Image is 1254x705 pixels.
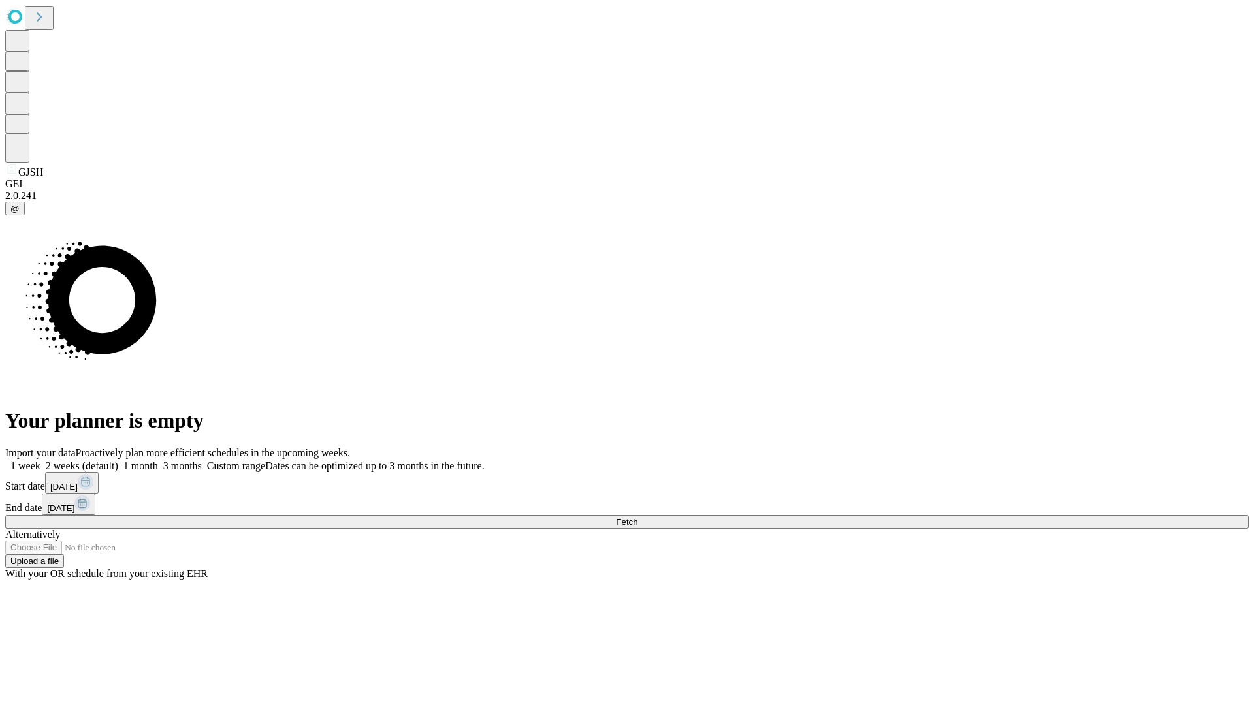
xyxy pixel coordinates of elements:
button: @ [5,202,25,215]
button: [DATE] [42,493,95,515]
div: GEI [5,178,1249,190]
div: Start date [5,472,1249,493]
span: 2 weeks (default) [46,460,118,471]
span: Custom range [207,460,265,471]
div: 2.0.241 [5,190,1249,202]
span: With your OR schedule from your existing EHR [5,568,208,579]
span: Alternatively [5,529,60,540]
span: Fetch [616,517,637,527]
span: Import your data [5,447,76,458]
span: [DATE] [47,503,74,513]
button: Fetch [5,515,1249,529]
span: 1 week [10,460,40,471]
div: End date [5,493,1249,515]
button: Upload a file [5,554,64,568]
span: 3 months [163,460,202,471]
span: @ [10,204,20,213]
button: [DATE] [45,472,99,493]
span: GJSH [18,166,43,178]
h1: Your planner is empty [5,409,1249,433]
span: 1 month [123,460,158,471]
span: [DATE] [50,482,78,492]
span: Proactively plan more efficient schedules in the upcoming weeks. [76,447,350,458]
span: Dates can be optimized up to 3 months in the future. [265,460,484,471]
